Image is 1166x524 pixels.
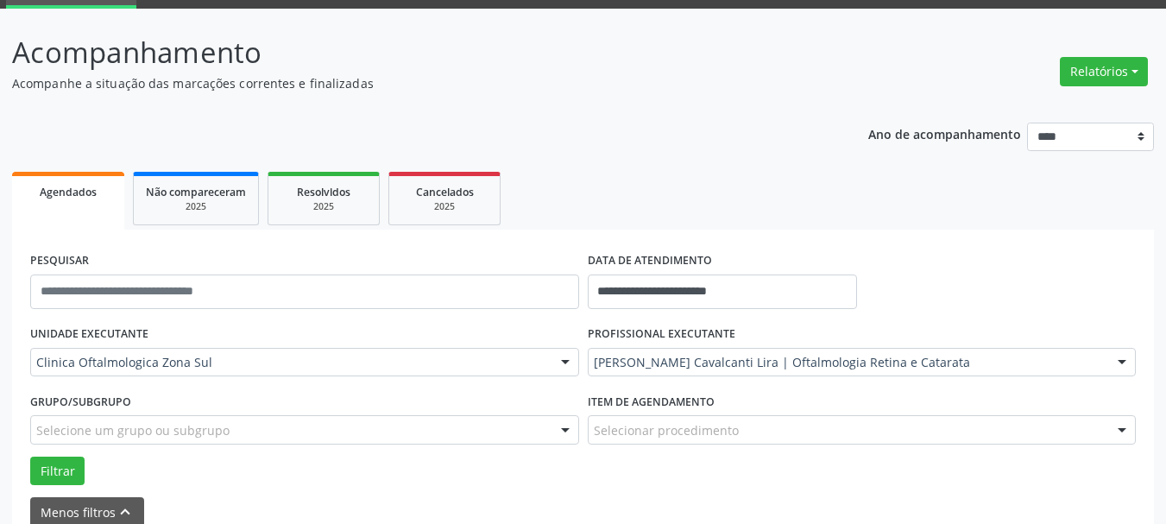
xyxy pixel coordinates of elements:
[30,457,85,486] button: Filtrar
[280,200,367,213] div: 2025
[12,31,811,74] p: Acompanhamento
[401,200,488,213] div: 2025
[146,200,246,213] div: 2025
[297,185,350,199] span: Resolvidos
[30,388,131,415] label: Grupo/Subgrupo
[12,74,811,92] p: Acompanhe a situação das marcações correntes e finalizadas
[116,502,135,521] i: keyboard_arrow_up
[30,321,148,348] label: UNIDADE EXECUTANTE
[1060,57,1148,86] button: Relatórios
[36,421,230,439] span: Selecione um grupo ou subgrupo
[40,185,97,199] span: Agendados
[146,185,246,199] span: Não compareceram
[588,388,715,415] label: Item de agendamento
[588,321,735,348] label: PROFISSIONAL EXECUTANTE
[30,248,89,275] label: PESQUISAR
[36,354,544,371] span: Clinica Oftalmologica Zona Sul
[416,185,474,199] span: Cancelados
[868,123,1021,144] p: Ano de acompanhamento
[594,421,739,439] span: Selecionar procedimento
[594,354,1101,371] span: [PERSON_NAME] Cavalcanti Lira | Oftalmologia Retina e Catarata
[588,248,712,275] label: DATA DE ATENDIMENTO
